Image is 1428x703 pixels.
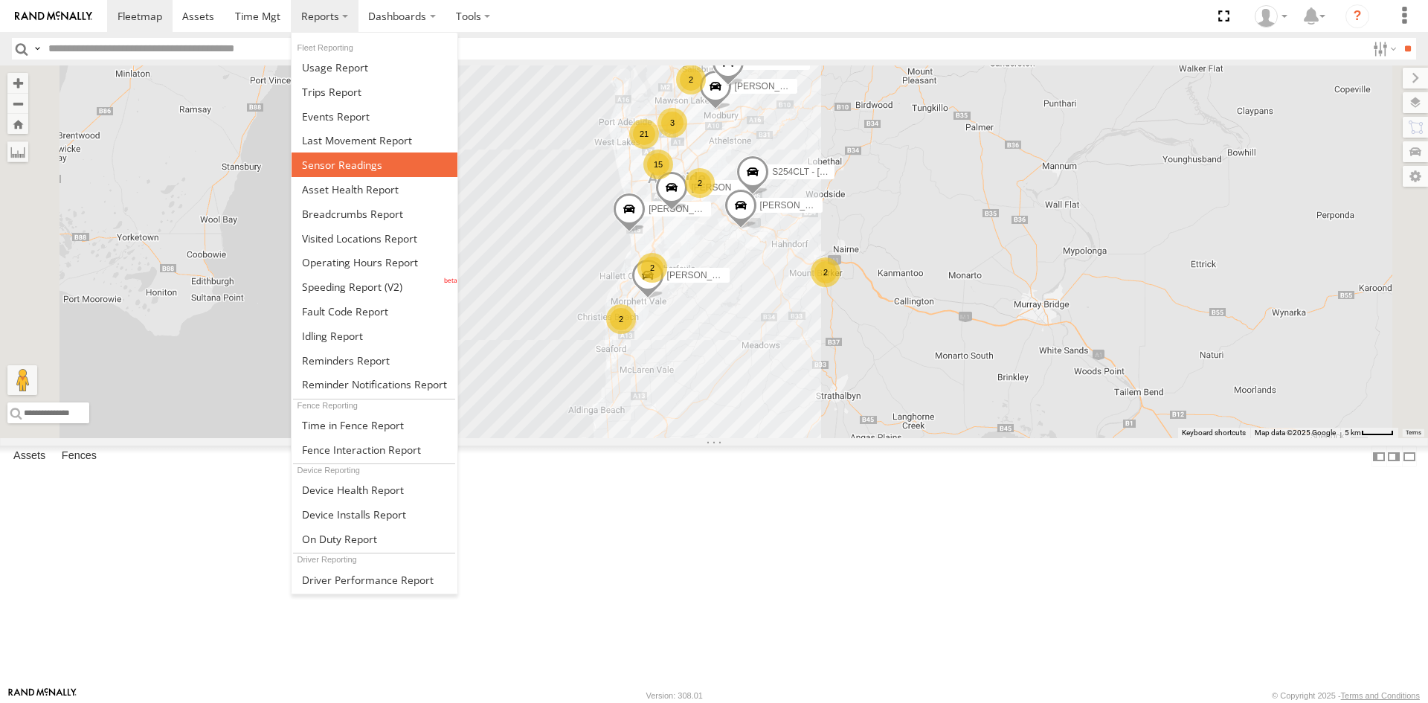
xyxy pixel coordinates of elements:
a: Full Events Report [292,104,457,129]
a: Time in Fences Report [292,413,457,437]
span: 5 km [1345,428,1361,437]
span: Map data ©2025 Google [1255,428,1336,437]
label: Assets [6,446,53,467]
div: 21 [629,119,659,149]
span: [PERSON_NAME] [760,199,834,210]
div: Peter Lu [1249,5,1293,28]
button: Map Scale: 5 km per 40 pixels [1340,428,1398,438]
a: On Duty Report [292,527,457,551]
button: Zoom in [7,73,28,93]
label: Dock Summary Table to the Left [1371,446,1386,467]
label: Measure [7,141,28,162]
a: Device Health Report [292,478,457,502]
a: Driver Performance Report [292,568,457,592]
a: Visited Locations Report [292,226,457,251]
a: Fence Interaction Report [292,437,457,462]
a: Reminders Report [292,348,457,373]
div: 2 [811,257,840,287]
img: rand-logo.svg [15,11,92,22]
div: 2 [637,253,667,283]
button: Drag Pegman onto the map to open Street View [7,365,37,395]
a: Asset Operating Hours Report [292,250,457,275]
a: Idling Report [292,324,457,348]
button: Zoom out [7,93,28,114]
a: Fault Code Report [292,299,457,324]
a: Usage Report [292,55,457,80]
div: 2 [606,304,636,334]
label: Search Filter Options [1367,38,1399,60]
a: Sensor Readings [292,153,457,177]
label: Search Query [31,38,43,60]
a: Asset Health Report [292,177,457,202]
span: S168CSD - Fridge It Spaceship [747,57,872,68]
button: Keyboard shortcuts [1182,428,1246,438]
div: 2 [676,65,706,94]
label: Hide Summary Table [1402,446,1417,467]
a: Device Installs Report [292,502,457,527]
div: © Copyright 2025 - [1272,691,1420,700]
i: ? [1345,4,1369,28]
a: Trips Report [292,80,457,104]
a: Terms and Conditions [1341,691,1420,700]
a: Breadcrumbs Report [292,202,457,226]
a: Fleet Speed Report (V2) [292,275,457,299]
div: 15 [643,150,673,179]
a: Service Reminder Notifications Report [292,373,457,397]
span: [PERSON_NAME] [667,270,741,280]
div: 3 [657,108,687,138]
span: [PERSON_NAME] [691,182,765,193]
a: Visit our Website [8,688,77,703]
label: Fences [54,446,104,467]
label: Dock Summary Table to the Right [1386,446,1401,467]
a: Last Movement Report [292,128,457,153]
div: 2 [685,168,715,198]
a: Terms (opens in new tab) [1406,430,1421,436]
a: Assignment Report [292,591,457,616]
button: Zoom Home [7,114,28,134]
div: Version: 308.01 [646,691,703,700]
span: [PERSON_NAME] [649,203,722,214]
span: S254CLT - [PERSON_NAME] [772,167,890,177]
label: Map Settings [1403,166,1428,187]
span: [PERSON_NAME] [735,81,808,92]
